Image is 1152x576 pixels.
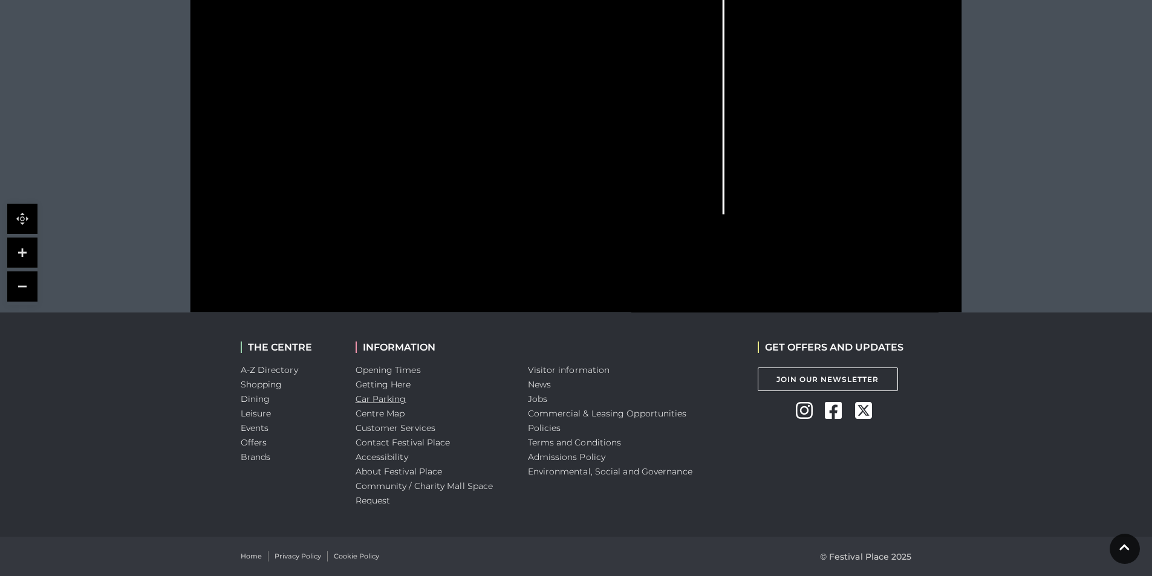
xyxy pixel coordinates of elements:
a: Admissions Policy [528,451,606,462]
a: A-Z Directory [241,364,298,375]
a: Shopping [241,379,282,390]
a: Car Parking [356,393,406,404]
a: Offers [241,437,267,448]
a: Terms and Conditions [528,437,622,448]
a: Join Our Newsletter [758,367,898,391]
a: Opening Times [356,364,421,375]
a: Centre Map [356,408,405,419]
a: Accessibility [356,451,408,462]
a: Cookie Policy [334,551,379,561]
a: Jobs [528,393,547,404]
h2: THE CENTRE [241,341,337,353]
a: Leisure [241,408,272,419]
a: Contact Festival Place [356,437,451,448]
a: Policies [528,422,561,433]
a: About Festival Place [356,466,443,477]
a: Customer Services [356,422,436,433]
a: Environmental, Social and Governance [528,466,692,477]
a: Privacy Policy [275,551,321,561]
p: © Festival Place 2025 [820,549,912,564]
a: Getting Here [356,379,411,390]
h2: GET OFFERS AND UPDATES [758,341,903,353]
a: Dining [241,393,270,404]
a: Community / Charity Mall Space Request [356,481,493,506]
a: Commercial & Leasing Opportunities [528,408,687,419]
a: Brands [241,451,271,462]
a: Home [241,551,262,561]
a: News [528,379,551,390]
h2: INFORMATION [356,341,510,353]
a: Events [241,422,269,433]
a: Visitor information [528,364,610,375]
